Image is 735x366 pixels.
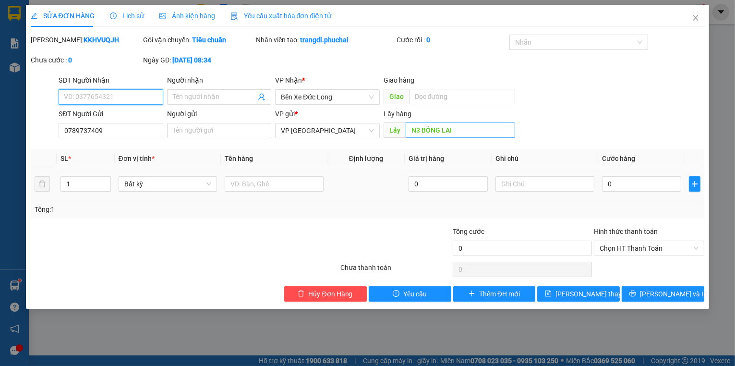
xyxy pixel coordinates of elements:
button: save[PERSON_NAME] thay đổi [537,286,620,302]
span: Tổng cước [453,228,484,235]
span: plus [469,290,475,298]
div: Người gửi [167,109,272,119]
span: Chọn HT Thanh Toán [600,241,699,256]
span: close [692,14,699,22]
button: Close [682,5,709,32]
input: Dọc đường [406,122,515,138]
b: [DATE] 08:34 [172,56,211,64]
span: clock-circle [110,12,117,19]
div: Ngày GD: [143,55,254,65]
div: Chưa thanh toán [339,262,452,279]
span: Hủy Đơn Hàng [308,289,352,299]
button: plus [689,176,700,192]
span: plus [689,180,700,188]
span: printer [629,290,636,298]
div: [PERSON_NAME]: [31,35,142,45]
span: VP Nhận [275,76,302,84]
b: 0 [426,36,430,44]
span: Giao hàng [384,76,414,84]
input: VD: Bàn, Ghế [225,176,324,192]
th: Ghi chú [492,149,598,168]
span: Ảnh kiện hàng [159,12,215,20]
span: Lấy hàng [384,110,411,118]
button: delete [35,176,50,192]
span: picture [159,12,166,19]
input: Dọc đường [409,89,515,104]
span: save [545,290,552,298]
div: Tổng: 1 [35,204,284,215]
span: SL [60,155,68,162]
span: delete [298,290,304,298]
b: Tiêu chuẩn [192,36,226,44]
button: printer[PERSON_NAME] và In [622,286,704,302]
span: Bến Xe Đức Long [281,90,374,104]
button: plusThêm ĐH mới [453,286,536,302]
span: [PERSON_NAME] và In [640,289,707,299]
span: Giá trị hàng [409,155,444,162]
span: Thêm ĐH mới [479,289,520,299]
span: edit [31,12,37,19]
div: Chưa cước : [31,55,142,65]
b: 0 [68,56,72,64]
div: Gói vận chuyển: [143,35,254,45]
button: exclamation-circleYêu cầu [369,286,451,302]
span: Lấy [384,122,406,138]
div: VP gửi [275,109,380,119]
div: Cước rồi : [397,35,507,45]
input: Ghi Chú [495,176,594,192]
span: VP Đà Lạt [281,123,374,138]
span: Bất kỳ [124,177,212,191]
span: exclamation-circle [393,290,399,298]
span: SỬA ĐƠN HÀNG [31,12,95,20]
button: deleteHủy Đơn Hàng [284,286,367,302]
span: Giao [384,89,409,104]
div: SĐT Người Gửi [59,109,163,119]
span: Yêu cầu xuất hóa đơn điện tử [230,12,332,20]
span: Định lượng [349,155,383,162]
span: Lịch sử [110,12,144,20]
span: Cước hàng [602,155,635,162]
b: KKHVUQJH [84,36,119,44]
span: Đơn vị tính [119,155,155,162]
span: [PERSON_NAME] thay đổi [555,289,632,299]
label: Hình thức thanh toán [594,228,658,235]
b: trangdl.phuchai [300,36,349,44]
span: Tên hàng [225,155,253,162]
div: SĐT Người Nhận [59,75,163,85]
div: Nhân viên tạo: [256,35,395,45]
div: Người nhận [167,75,272,85]
span: Yêu cầu [403,289,427,299]
img: icon [230,12,238,20]
span: user-add [258,93,265,101]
